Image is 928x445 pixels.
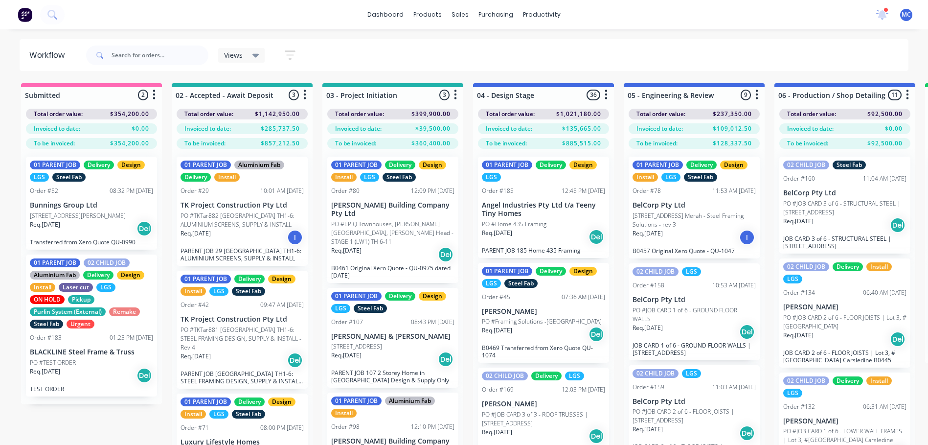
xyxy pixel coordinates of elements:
[177,157,308,266] div: 01 PARENT JOBAluminium FabDeliveryInstallOrder #2910:01 AM [DATE]TK Project Construction Pty LtdP...
[331,292,382,301] div: 01 PARENT JOB
[536,267,566,276] div: Delivery
[411,187,454,195] div: 12:09 PM [DATE]
[562,139,601,148] span: $885,515.00
[383,173,416,182] div: Steel Fab
[633,161,683,169] div: 01 PARENT JOB
[482,326,512,335] p: Req. [DATE]
[232,410,265,419] div: Steel Fab
[84,161,114,169] div: Delivery
[181,287,206,296] div: Install
[633,201,756,210] p: BelCorp Pty Ltd
[30,320,63,328] div: Steel Fab
[411,318,454,327] div: 08:43 PM [DATE]
[633,342,756,356] p: JOB CARD 1 of 6 - GROUND FLOOR WALLS | [STREET_ADDRESS]
[682,369,701,378] div: LGS
[26,157,157,250] div: 01 PARENT JOBDeliveryDesignLGSSteel FabOrder #5208:32 PM [DATE]Bunnings Group Ltd[STREET_ADDRESS]...
[30,385,153,393] p: TEST ORDER
[234,275,265,283] div: Delivery
[713,139,752,148] span: $128,337.50
[112,46,208,65] input: Search for orders...
[52,173,86,182] div: Steel Fab
[385,397,435,405] div: Aluminium Fab
[181,315,304,324] p: TK Project Construction Pty Ltd
[783,427,906,445] p: PO #JOB CARD 1 of 6 - LOWER WALL FRAMES | Lot 3, #[GEOGRAPHIC_DATA] Carsledine
[482,410,605,428] p: PO #JOB CARD 3 of 3 - ROOF TRUSSES | [STREET_ADDRESS]
[779,258,910,368] div: 02 CHILD JOBDeliveryInstallLGSOrder #13406:40 AM [DATE][PERSON_NAME]PO #JOB CARD 2 of 6 - FLOOR J...
[335,139,376,148] span: To be invoiced:
[67,320,94,328] div: Urgent
[712,383,756,392] div: 11:03 AM [DATE]
[682,267,701,276] div: LGS
[331,264,454,279] p: B0461 Original Xero Quote - QU-0975 dated [DATE]
[518,7,566,22] div: productivity
[633,211,756,229] p: [STREET_ADDRESS] Merah - Steel Framing Solutions - rev 3
[562,124,601,133] span: $135,665.00
[863,402,906,411] div: 06:31 AM [DATE]
[783,417,906,425] p: [PERSON_NAME]
[360,173,379,182] div: LGS
[260,423,304,432] div: 08:00 PM [DATE]
[181,410,206,419] div: Install
[556,110,601,118] span: $1,021,180.00
[411,139,451,148] span: $360,400.00
[833,376,863,385] div: Delivery
[261,139,300,148] span: $857,212.50
[562,293,605,302] div: 07:36 AM [DATE]
[181,275,231,283] div: 01 PARENT JOB
[184,139,226,148] span: To be invoiced:
[411,422,454,431] div: 12:10 PM [DATE]
[331,409,357,418] div: Install
[588,428,604,444] div: Del
[34,110,83,118] span: Total order value:
[385,161,415,169] div: Delivery
[633,369,679,378] div: 02 CHILD JOB
[787,110,836,118] span: Total order value:
[287,352,303,368] div: Del
[335,124,382,133] span: Invoiced to date:
[783,235,906,250] p: JOB CARD 3 of 6 - STRUCTURAL STEEL | [STREET_ADDRESS]
[209,287,228,296] div: LGS
[482,385,514,394] div: Order #169
[136,368,152,383] div: Del
[331,397,382,405] div: 01 PARENT JOB
[30,220,60,229] p: Req. [DATE]
[486,139,527,148] span: To be invoiced:
[482,372,528,380] div: 02 CHILD JOB
[117,271,144,280] div: Design
[482,317,602,326] p: PO #Framing Solutions -[GEOGRAPHIC_DATA]
[419,292,446,301] div: Design
[30,367,60,376] p: Req. [DATE]
[327,288,458,388] div: 01 PARENT JOBDeliveryDesignLGSSteel FabOrder #10708:43 PM [DATE][PERSON_NAME] & [PERSON_NAME][STR...
[739,324,755,340] div: Del
[419,161,446,169] div: Design
[787,139,828,148] span: To be invoiced:
[181,352,211,361] p: Req. [DATE]
[739,425,755,441] div: Del
[234,161,284,169] div: Aluminium Fab
[438,351,453,367] div: Del
[783,217,814,226] p: Req. [DATE]
[30,271,80,280] div: Aluminium Fab
[110,187,153,195] div: 08:32 PM [DATE]
[863,174,906,183] div: 11:04 AM [DATE]
[779,157,910,254] div: 02 CHILD JOBSteel FabOrder #16011:04 AM [DATE]BelCorp Pty LtdPO #JOB CARD 3 of 6 - STRUCTURAL STE...
[30,201,153,210] p: Bunnings Group Ltd
[83,271,113,280] div: Delivery
[866,262,892,271] div: Install
[504,279,538,288] div: Steel Fab
[482,229,512,237] p: Req. [DATE]
[636,110,685,118] span: Total order value:
[783,402,815,411] div: Order #132
[712,187,756,195] div: 11:53 AM [DATE]
[833,161,866,169] div: Steel Fab
[331,351,362,360] p: Req. [DATE]
[447,7,474,22] div: sales
[181,247,304,262] p: PARENT JOB 29 [GEOGRAPHIC_DATA] TH1-6: ALUMINIUM SCREENS, SUPPLY & INSTALL
[569,267,597,276] div: Design
[783,313,906,331] p: PO #JOB CARD 2 of 6 - FLOOR JOISTS | Lot 3, #[GEOGRAPHIC_DATA]
[30,307,106,316] div: Purlin System (External)
[482,267,532,276] div: 01 PARENT JOB
[181,326,304,352] p: PO #TKTar881 [GEOGRAPHIC_DATA] TH1-6: STEEL FRAMING DESIGN, SUPPLY & INSTALL - Rev 4
[562,385,605,394] div: 12:03 PM [DATE]
[720,161,747,169] div: Design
